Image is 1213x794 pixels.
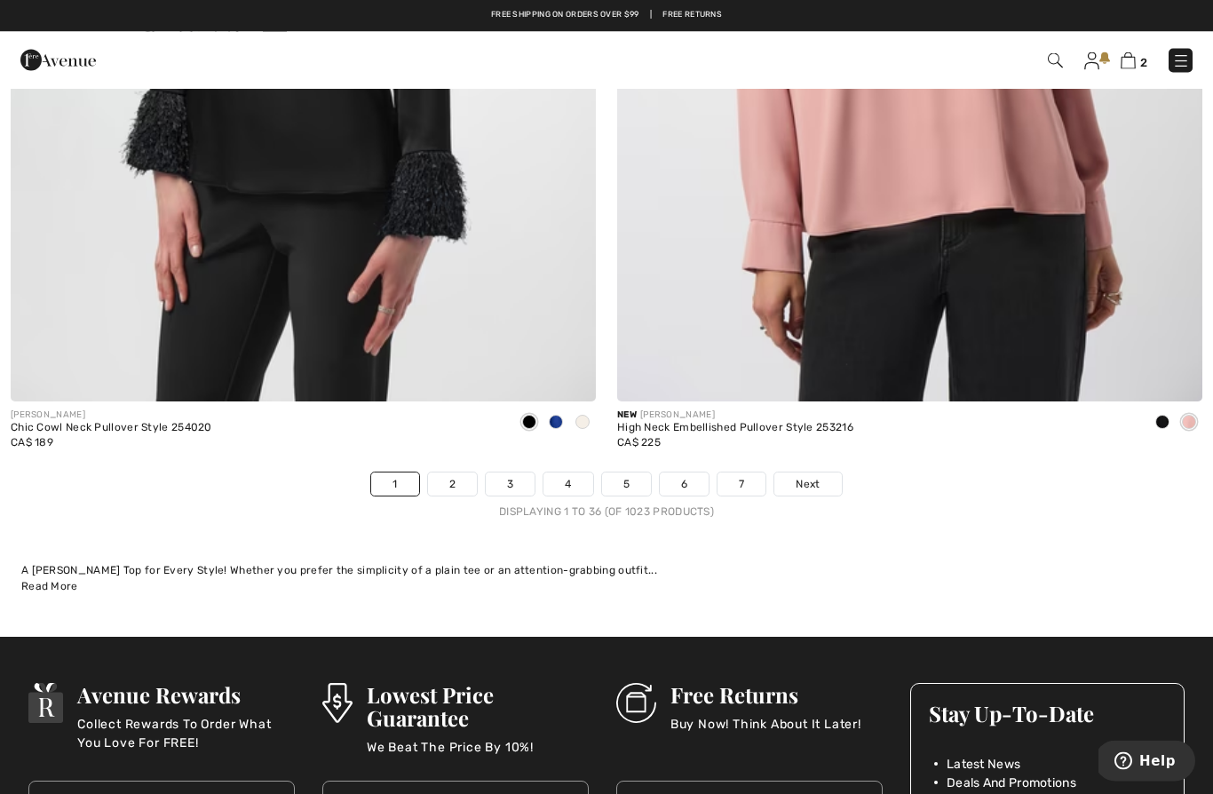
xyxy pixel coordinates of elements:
[947,774,1076,793] span: Deals And Promotions
[1149,409,1176,439] div: Black
[77,684,294,707] h3: Avenue Rewards
[796,477,820,493] span: Next
[1098,741,1195,785] iframe: Opens a widget where you can find more information
[617,410,637,421] span: New
[20,51,96,67] a: 1ère Avenue
[20,43,96,78] img: 1ère Avenue
[428,473,477,496] a: 2
[21,581,78,593] span: Read More
[947,756,1020,774] span: Latest News
[371,473,418,496] a: 1
[367,739,589,774] p: We Beat The Price By 10%!
[11,423,212,435] div: Chic Cowl Neck Pullover Style 254020
[569,409,596,439] div: Winter White
[21,563,1192,579] div: A [PERSON_NAME] Top for Every Style! Whether you prefer the simplicity of a plain tee or an atten...
[77,716,294,751] p: Collect Rewards To Order What You Love For FREE!
[929,703,1167,726] h3: Stay Up-To-Date
[367,684,589,730] h3: Lowest Price Guarantee
[774,473,841,496] a: Next
[486,473,535,496] a: 3
[491,9,639,21] a: Free shipping on orders over $99
[322,684,353,724] img: Lowest Price Guarantee
[1176,409,1202,439] div: Antique rose
[617,437,661,449] span: CA$ 225
[670,684,861,707] h3: Free Returns
[650,9,652,21] span: |
[11,409,212,423] div: [PERSON_NAME]
[617,409,853,423] div: [PERSON_NAME]
[543,409,569,439] div: Royal Sapphire 163
[616,684,656,724] img: Free Returns
[1121,50,1147,71] a: 2
[543,473,592,496] a: 4
[602,473,651,496] a: 5
[1048,53,1063,68] img: Search
[670,716,861,751] p: Buy Now! Think About It Later!
[662,9,722,21] a: Free Returns
[717,473,765,496] a: 7
[516,409,543,439] div: Black
[28,684,64,724] img: Avenue Rewards
[11,437,53,449] span: CA$ 189
[1121,52,1136,69] img: Shopping Bag
[1172,52,1190,70] img: Menu
[660,473,709,496] a: 6
[617,423,853,435] div: High Neck Embellished Pullover Style 253216
[1084,52,1099,70] img: My Info
[1140,56,1147,69] span: 2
